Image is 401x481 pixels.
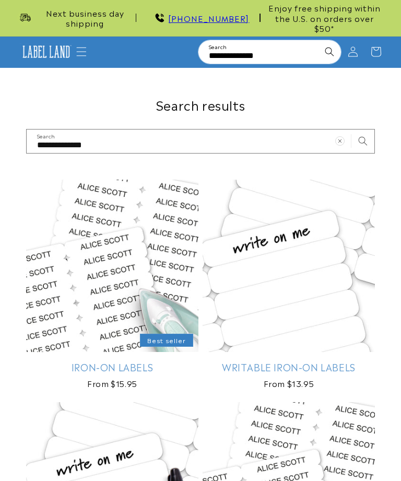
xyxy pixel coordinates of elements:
[26,361,198,373] a: Iron-On Labels
[168,12,249,24] a: [PHONE_NUMBER]
[328,130,351,152] button: Clear search term
[16,40,76,64] a: Label Land
[70,40,93,63] summary: Menu
[295,40,318,63] button: Clear search term
[318,40,341,63] button: Search
[33,8,136,28] span: Next business day shipping
[26,97,375,113] h1: Search results
[203,361,375,373] a: Writable Iron-On Labels
[20,43,73,60] img: Label Land
[351,130,374,152] button: Search
[265,3,384,33] span: Enjoy free shipping within the U.S. on orders over $50*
